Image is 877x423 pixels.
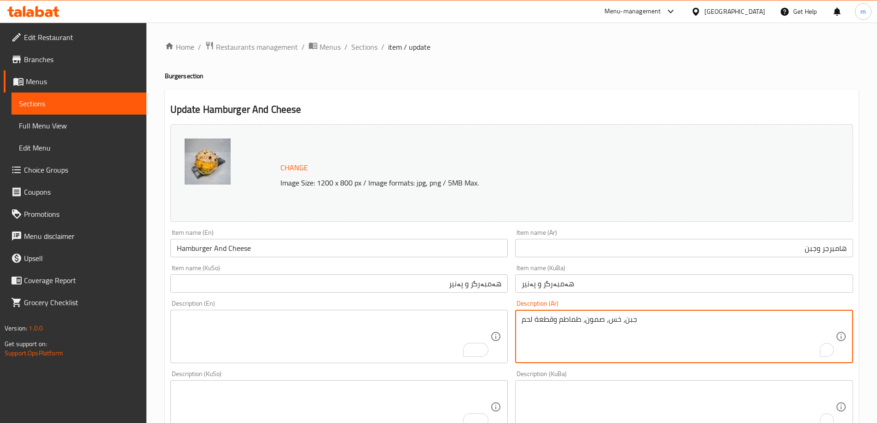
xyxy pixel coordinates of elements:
[12,93,146,115] a: Sections
[381,41,384,52] li: /
[19,142,139,153] span: Edit Menu
[24,231,139,242] span: Menu disclaimer
[216,41,298,52] span: Restaurants management
[170,239,508,257] input: Enter name En
[280,161,308,174] span: Change
[24,297,139,308] span: Grocery Checklist
[351,41,378,52] a: Sections
[24,253,139,264] span: Upsell
[5,347,63,359] a: Support.OpsPlatform
[302,41,305,52] li: /
[24,164,139,175] span: Choice Groups
[515,239,853,257] input: Enter name Ar
[319,41,341,52] span: Menus
[704,6,765,17] div: [GEOGRAPHIC_DATA]
[205,41,298,53] a: Restaurants management
[5,338,47,350] span: Get support on:
[19,120,139,131] span: Full Menu View
[515,274,853,293] input: Enter name KuBa
[277,177,767,188] p: Image Size: 1200 x 800 px / Image formats: jpg, png / 5MB Max.
[4,203,146,225] a: Promotions
[24,186,139,197] span: Coupons
[4,159,146,181] a: Choice Groups
[4,291,146,313] a: Grocery Checklist
[4,181,146,203] a: Coupons
[165,41,194,52] a: Home
[12,115,146,137] a: Full Menu View
[4,26,146,48] a: Edit Restaurant
[165,71,859,81] h4: Burger section
[4,70,146,93] a: Menus
[170,274,508,293] input: Enter name KuSo
[4,48,146,70] a: Branches
[388,41,430,52] span: item / update
[5,322,27,334] span: Version:
[308,41,341,53] a: Menus
[12,137,146,159] a: Edit Menu
[4,269,146,291] a: Coverage Report
[522,315,836,359] textarea: To enrich screen reader interactions, please activate Accessibility in Grammarly extension settings
[29,322,43,334] span: 1.0.0
[860,6,866,17] span: m
[24,54,139,65] span: Branches
[19,98,139,109] span: Sections
[165,41,859,53] nav: breadcrumb
[170,103,853,116] h2: Update Hamburger And Cheese
[198,41,201,52] li: /
[344,41,348,52] li: /
[177,315,491,359] textarea: To enrich screen reader interactions, please activate Accessibility in Grammarly extension settings
[24,32,139,43] span: Edit Restaurant
[24,275,139,286] span: Coverage Report
[4,247,146,269] a: Upsell
[277,158,312,177] button: Change
[185,139,231,185] img: Deutschland_Doner_Cheese_638641522213627201.jpg
[604,6,661,17] div: Menu-management
[26,76,139,87] span: Menus
[24,209,139,220] span: Promotions
[4,225,146,247] a: Menu disclaimer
